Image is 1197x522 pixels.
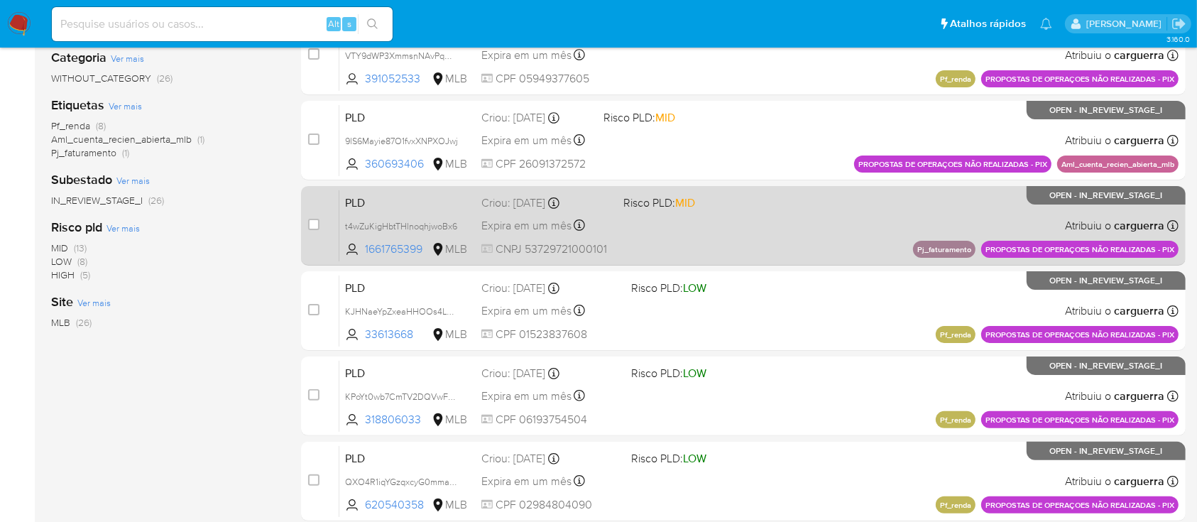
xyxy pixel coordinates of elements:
[347,17,351,31] span: s
[52,15,393,33] input: Pesquise usuários ou casos...
[328,17,339,31] span: Alt
[1086,17,1166,31] p: carlos.guerra@mercadopago.com.br
[950,16,1026,31] span: Atalhos rápidos
[1040,18,1052,30] a: Notificações
[1171,16,1186,31] a: Sair
[358,14,387,34] button: search-icon
[1166,33,1190,45] span: 3.160.0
